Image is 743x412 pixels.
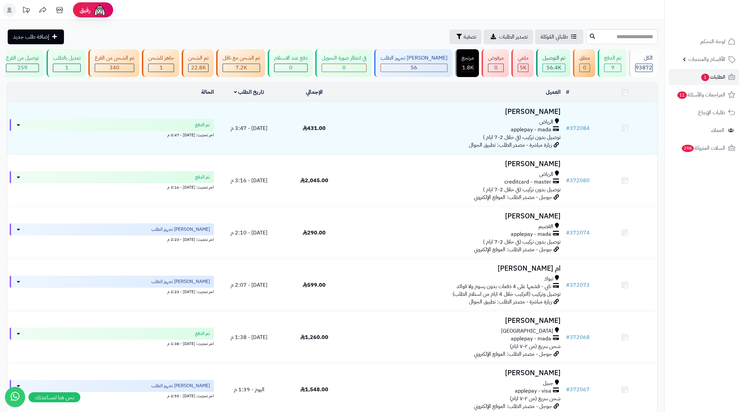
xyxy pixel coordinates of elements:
h3: [PERSON_NAME] [349,317,561,325]
div: 1 [149,64,174,72]
div: الكل [635,54,653,62]
span: تم الدفع [195,174,210,181]
div: 0 [274,64,307,72]
h3: [PERSON_NAME] [349,369,561,377]
span: 11 [677,91,687,99]
span: العملاء [711,126,724,135]
span: # [566,333,570,341]
a: #372074 [566,229,590,237]
span: تصفية [464,33,476,41]
span: 1 [160,64,163,72]
span: [DATE] - 3:16 م [231,177,267,185]
span: 0 [342,64,346,72]
span: القصيم [539,223,553,230]
a: تم الشحن مع ناقل 7.2K [215,49,266,77]
div: تم الشحن مع ناقل [223,54,260,62]
span: [DATE] - 3:47 م [231,124,267,132]
span: creditcard - master [504,178,551,186]
a: دفع عند الاستلام 0 [266,49,314,77]
div: 56 [381,64,447,72]
a: ملغي 5K [510,49,535,77]
div: 0 [488,64,503,72]
div: جاهز للشحن [148,54,174,62]
span: تبوك [544,275,553,283]
span: الطلبات [700,72,725,82]
span: 7.2K [236,64,247,72]
span: توصيل بدون تركيب (في خلال 2-7 ايام ) [483,186,561,194]
span: # [566,124,570,132]
div: 340 [95,64,134,72]
span: # [566,229,570,237]
div: مرتجع [462,54,474,62]
span: 56.4K [547,64,561,72]
a: السلات المتروكة298 [669,140,739,156]
a: طلباتي المُوكلة [535,29,583,44]
span: 2,045.00 [300,177,328,185]
span: 1 [65,64,69,72]
a: الطلبات1 [669,69,739,85]
div: تم الدفع [604,54,621,62]
div: 1799 [462,64,474,72]
span: [PERSON_NAME] تجهيز الطلب [151,226,210,233]
div: 22769 [188,64,208,72]
span: [DATE] - 2:07 م [231,281,267,289]
a: مرتجع 1.8K [454,49,480,77]
span: # [566,386,570,394]
span: [PERSON_NAME] تجهيز الطلب [151,383,210,389]
div: اخر تحديث: [DATE] - 2:55 م [10,392,214,399]
span: شحن سريع (من ٢-٧ ايام) [510,395,561,403]
div: تم الشحن [188,54,209,62]
span: 0 [583,64,586,72]
a: طلبات الإرجاع [669,105,739,121]
div: اخر تحديث: [DATE] - 2:23 م [10,235,214,243]
span: توصيل وتركيب (التركيب خلال 4 ايام من استلام الطلب) [452,290,561,298]
span: المراجعات والأسئلة [677,90,725,99]
span: شحن سريع (من ٢-٧ ايام) [510,342,561,350]
span: 290.00 [303,229,326,237]
span: جبيل [543,380,553,387]
a: تم التوصيل 56.4K [535,49,572,77]
h3: [PERSON_NAME] [349,108,561,116]
a: تاريخ الطلب [234,88,264,96]
span: 298 [682,145,694,152]
span: [GEOGRAPHIC_DATA] [501,327,553,335]
h3: [PERSON_NAME] [349,212,561,220]
span: 0 [494,64,498,72]
div: اخر تحديث: [DATE] - 3:47 م [10,131,214,138]
div: 4950 [518,64,528,72]
a: لوحة التحكم [669,33,739,50]
span: [DATE] - 2:10 م [231,229,267,237]
span: applepay - mada [511,126,551,134]
span: 56 [411,64,417,72]
span: جوجل - مصدر الطلب: الموقع الإلكتروني [474,246,552,254]
span: السلات المتروكة [681,143,725,153]
a: الحالة [201,88,214,96]
span: طلبات الإرجاع [698,108,725,117]
span: تابي - قسّمها على 4 دفعات بدون رسوم ولا فوائد [457,283,551,290]
span: توصيل بدون تركيب (في خلال 2-7 ايام ) [483,133,561,141]
div: في انتظار صورة التحويل [322,54,366,62]
span: [DATE] - 1:38 م [231,333,267,341]
a: #372080 [566,177,590,185]
a: المراجعات والأسئلة11 [669,87,739,103]
a: [PERSON_NAME] تجهيز الطلب 56 [373,49,454,77]
span: رفيق [80,6,90,14]
span: [PERSON_NAME] تجهيز الطلب [151,278,210,285]
span: توصيل بدون تركيب (في خلال 2-7 ايام ) [483,238,561,246]
a: إضافة طلب جديد [8,29,64,44]
div: اخر تحديث: [DATE] - 1:38 م [10,340,214,347]
div: 9 [604,64,621,72]
span: لوحة التحكم [700,37,725,46]
div: اخر تحديث: [DATE] - 3:16 م [10,183,214,190]
div: اخر تحديث: [DATE] - 2:23 م [10,288,214,295]
a: جاهز للشحن 1 [141,49,180,77]
div: ملغي [518,54,528,62]
span: 9 [611,64,614,72]
div: 259 [6,64,38,72]
a: #372067 [566,386,590,394]
span: 5K [520,64,526,72]
img: ai-face.png [93,3,106,17]
span: تم الدفع [195,330,210,337]
span: applepay - mada [511,230,551,238]
span: جوجل - مصدر الطلب: الموقع الإلكتروني [474,350,552,358]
